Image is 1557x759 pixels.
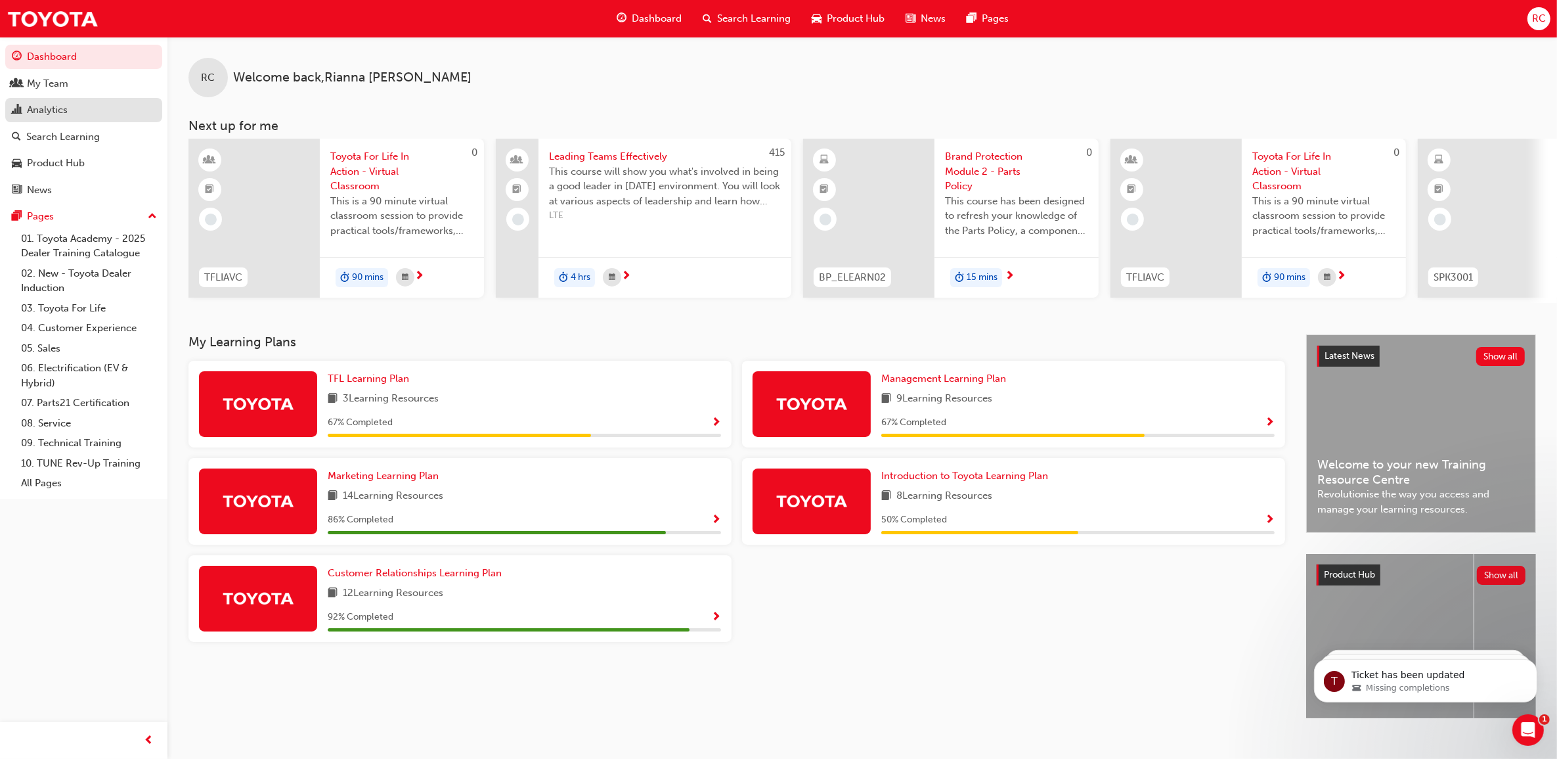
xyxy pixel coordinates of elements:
button: Show Progress [711,415,721,431]
span: News [921,11,946,26]
a: 05. Sales [16,338,162,359]
a: Latest NewsShow allWelcome to your new Training Resource CentreRevolutionise the way you access a... [1306,334,1536,533]
span: Revolutionise the way you access and manage your learning resources. [1317,487,1525,517]
span: Brand Protection Module 2 - Parts Policy [945,149,1088,194]
a: Product HubShow all [1317,564,1525,586]
a: News [5,178,162,202]
span: chart-icon [12,104,22,116]
button: Show Progress [1265,415,1275,431]
span: book-icon [328,586,338,602]
span: This course will show you what's involved in being a good leader in [DATE] environment. You will ... [549,164,781,209]
span: people-icon [513,152,522,169]
div: Search Learning [26,129,100,145]
span: pages-icon [12,211,22,223]
img: Trak [222,392,294,415]
a: My Team [5,72,162,96]
a: Customer Relationships Learning Plan [328,566,507,581]
button: Show Progress [711,609,721,626]
span: 0 [471,147,477,158]
a: 04. Customer Experience [16,318,162,338]
div: My Team [27,76,68,91]
iframe: Intercom notifications message [1294,632,1557,724]
span: up-icon [148,208,157,225]
span: Latest News [1325,350,1374,361]
span: 14 Learning Resources [343,488,443,505]
div: Pages [27,209,54,224]
span: learningResourceType_ELEARNING-icon [1435,152,1444,169]
span: 90 mins [1274,270,1305,285]
span: Product Hub [827,11,885,26]
span: 86 % Completed [328,513,393,528]
span: 0 [1086,147,1092,158]
span: 3 Learning Resources [343,391,439,407]
a: Latest NewsShow all [1317,346,1525,367]
span: duration-icon [559,269,568,287]
span: learningResourceType_INSTRUCTOR_LED-icon [1128,152,1137,169]
a: Management Learning Plan [881,371,1011,386]
span: guage-icon [12,51,22,63]
span: 15 mins [967,270,998,285]
span: This is a 90 minute virtual classroom session to provide practical tools/frameworks, behaviours a... [330,194,473,239]
h3: Next up for me [167,118,1557,133]
a: 0TFLIAVCToyota For Life In Action - Virtual ClassroomThis is a 90 minute virtual classroom sessio... [188,139,484,298]
span: news-icon [12,185,22,196]
span: prev-icon [144,733,154,749]
span: next-icon [414,271,424,283]
span: booktick-icon [513,181,522,198]
button: Pages [5,204,162,229]
span: Introduction to Toyota Learning Plan [881,470,1048,482]
span: calendar-icon [1324,269,1330,286]
span: Show Progress [1265,515,1275,526]
img: Trak [776,490,848,513]
img: Trak [7,4,99,34]
span: 9 Learning Resources [896,391,992,407]
span: calendar-icon [609,269,615,286]
span: SPK3001 [1434,270,1473,285]
span: news-icon [906,11,915,27]
span: Welcome back , Rianna [PERSON_NAME] [233,70,471,85]
a: 08. Service [16,413,162,434]
button: Show all [1477,566,1526,585]
span: booktick-icon [206,181,215,198]
span: learningRecordVerb_NONE-icon [820,214,831,225]
img: Trak [222,490,294,513]
span: 4 hrs [571,270,590,285]
img: Trak [776,392,848,415]
span: LTE [549,208,781,223]
span: search-icon [12,131,21,143]
span: Management Learning Plan [881,373,1006,384]
span: Pages [982,11,1009,26]
a: 03. Toyota For Life [16,298,162,319]
span: TFL Learning Plan [328,373,409,384]
span: pages-icon [967,11,976,27]
a: All Pages [16,473,162,494]
span: Search Learning [717,11,791,26]
a: 0TFLIAVCToyota For Life In Action - Virtual ClassroomThis is a 90 minute virtual classroom sessio... [1110,139,1406,298]
span: duration-icon [1262,269,1271,287]
h3: My Learning Plans [188,334,1285,350]
span: Show Progress [711,515,721,526]
span: This is a 90 minute virtual classroom session to provide practical tools/frameworks, behaviours a... [1252,194,1395,239]
span: book-icon [328,391,338,407]
span: next-icon [621,271,631,283]
a: news-iconNews [895,5,956,32]
span: learningResourceType_ELEARNING-icon [820,152,829,169]
span: booktick-icon [820,181,829,198]
div: Analytics [27,103,68,118]
span: Customer Relationships Learning Plan [328,567,502,579]
span: Toyota For Life In Action - Virtual Classroom [1252,149,1395,194]
span: 8 Learning Resources [896,488,992,505]
a: 02. New - Toyota Dealer Induction [16,264,162,298]
span: next-icon [1005,271,1015,283]
a: Analytics [5,98,162,122]
span: Welcome to your new Training Resource Centre [1317,457,1525,487]
span: learningRecordVerb_NONE-icon [1434,214,1446,225]
a: pages-iconPages [956,5,1019,32]
span: 415 [769,147,785,158]
span: 0 [1393,147,1399,158]
span: duration-icon [340,269,349,287]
